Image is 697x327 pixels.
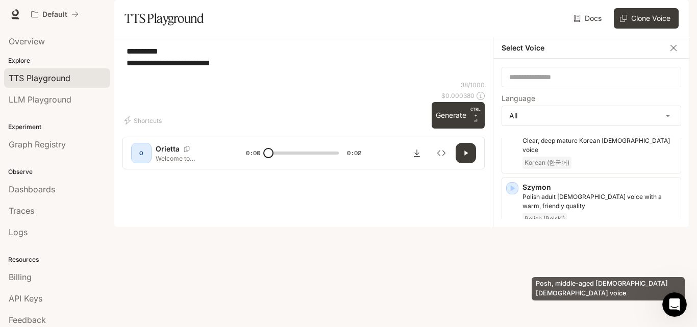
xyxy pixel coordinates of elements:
[156,154,221,163] p: Welcome to [PERSON_NAME]! Order when ready!
[522,182,677,192] p: Szymon
[522,213,567,225] span: Polish (Polski)
[432,102,485,129] button: GenerateCTRL +⏎
[461,81,485,89] p: 38 / 1000
[502,106,681,125] div: All
[571,8,606,29] a: Docs
[614,8,679,29] button: Clone Voice
[502,95,535,102] p: Language
[180,146,194,152] button: Copy Voice ID
[125,8,204,29] h1: TTS Playground
[532,277,685,300] div: Posh, middle-aged [DEMOGRAPHIC_DATA] [DEMOGRAPHIC_DATA] voice
[522,157,571,169] span: Korean (한국어)
[42,10,67,19] p: Default
[441,91,475,100] p: $ 0.000380
[133,145,150,161] div: O
[431,143,452,163] button: Inspect
[156,144,180,154] p: Orietta
[407,143,427,163] button: Download audio
[522,192,677,211] p: Polish adult male voice with a warm, friendly quality
[122,112,166,129] button: Shortcuts
[470,106,481,118] p: CTRL +
[246,148,260,158] span: 0:00
[522,136,677,155] p: Clear, deep mature Korean male voice
[27,4,83,24] button: All workspaces
[662,292,687,317] iframe: Intercom live chat
[470,106,481,124] p: ⏎
[347,148,361,158] span: 0:02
